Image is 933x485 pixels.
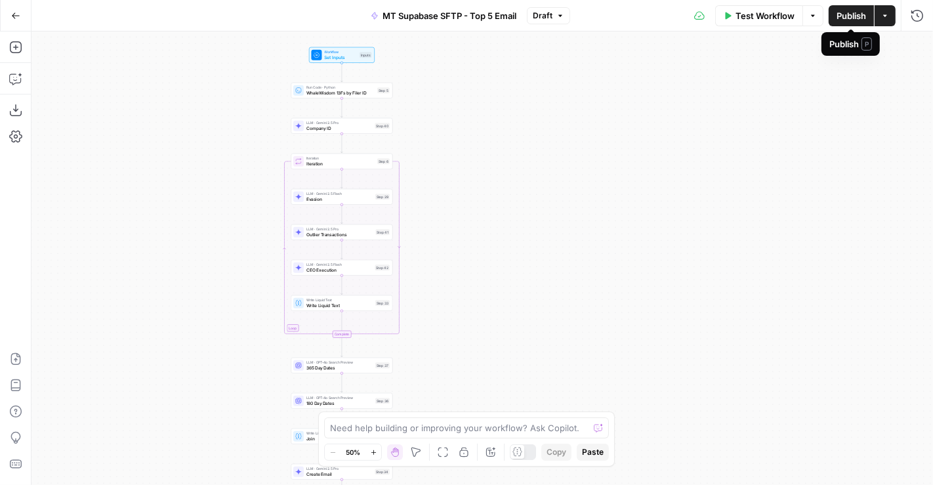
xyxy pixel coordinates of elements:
span: Join [306,435,373,442]
span: WhaleWisdom 13Fs by Filer ID [306,89,375,96]
div: Write Liquid TextWrite Liquid TextStep 33 [291,295,393,311]
span: LLM · Gemini 2.5 Pro [306,226,373,232]
div: Write Liquid TextJoinStep 31 [291,429,393,444]
span: 180 Day Dates [306,400,373,406]
div: Step 42 [375,264,390,270]
g: Edge from step_6-iteration-end to step_37 [341,338,342,357]
span: Workflow [325,49,358,54]
g: Edge from step_40 to step_6 [341,134,342,153]
button: Test Workflow [715,5,802,26]
span: Create Email [306,471,373,477]
button: MT Supabase SFTP - Top 5 Email [363,5,524,26]
g: Edge from step_41 to step_42 [341,240,342,259]
g: Edge from start to step_5 [341,63,342,82]
span: Write Liquid Text [306,431,373,436]
span: LLM · Gemini 2.5 Pro [306,466,373,471]
span: Draft [533,10,552,22]
button: Draft [527,7,570,24]
g: Edge from step_42 to step_33 [341,276,342,295]
div: LLM · Gemini 2.5 FlashCEO ExecutionStep 42 [291,260,393,276]
button: Copy [541,444,571,461]
span: 365 Day Dates [306,364,373,371]
span: Iteration [306,156,375,161]
g: Edge from step_6 to step_29 [341,169,342,188]
div: Publish [829,37,872,51]
span: Evasion [306,196,373,202]
div: LLM · Gemini 2.5 ProCompany IDStep 40 [291,118,393,134]
div: LLM · GPT-4o Search Preview365 Day DatesStep 37 [291,358,393,373]
span: Outlier Transactions [306,231,373,238]
div: LLM · Gemini 2.5 FlashEvasionStep 29 [291,189,393,205]
div: LLM · Gemini 2.5 ProOutlier TransactionsStep 41 [291,224,393,240]
span: Write Liquid Text [306,297,373,303]
div: LoopIterationIterationStep 6 [291,154,393,169]
span: LLM · Gemini 2.5 Flash [306,191,373,196]
g: Edge from step_5 to step_40 [341,98,342,117]
div: Inputs [360,52,372,58]
div: WorkflowSet InputsInputs [291,47,393,63]
div: Step 33 [375,300,390,306]
span: CEO Execution [306,266,373,273]
div: Step 29 [375,194,390,200]
div: Complete [333,331,352,338]
g: Edge from step_37 to step_36 [341,373,342,392]
span: Set Inputs [325,54,358,60]
div: Step 40 [375,123,390,129]
div: Run Code · PythonWhaleWisdom 13Fs by Filer IDStep 5 [291,83,393,98]
button: Paste [577,444,609,461]
span: LLM · Gemini 2.5 Flash [306,262,373,267]
span: Run Code · Python [306,85,375,90]
span: LLM · GPT-4o Search Preview [306,360,373,365]
div: LLM · GPT-4o Search Preview180 Day DatesStep 36 [291,393,393,409]
div: Step 34 [375,469,390,474]
span: LLM · Gemini 2.5 Pro [306,120,373,125]
div: Step 41 [376,229,390,235]
div: LLM · Gemini 2.5 ProCreate EmailStep 34 [291,464,393,480]
div: Step 6 [377,158,390,164]
span: P [861,37,872,51]
div: Complete [291,331,393,338]
span: Test Workflow [736,9,795,22]
span: Copy [547,446,566,458]
div: Step 36 [375,398,390,404]
span: Write Liquid Text [306,302,373,308]
div: Step 37 [375,362,390,368]
span: Publish [837,9,866,22]
g: Edge from step_29 to step_41 [341,205,342,224]
span: MT Supabase SFTP - Top 5 Email [383,9,516,22]
span: 50% [346,447,360,457]
button: Publish [829,5,874,26]
span: LLM · GPT-4o Search Preview [306,395,373,400]
span: Company ID [306,125,373,131]
span: Paste [582,446,604,458]
span: Iteration [306,160,375,167]
div: Step 5 [377,87,390,93]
